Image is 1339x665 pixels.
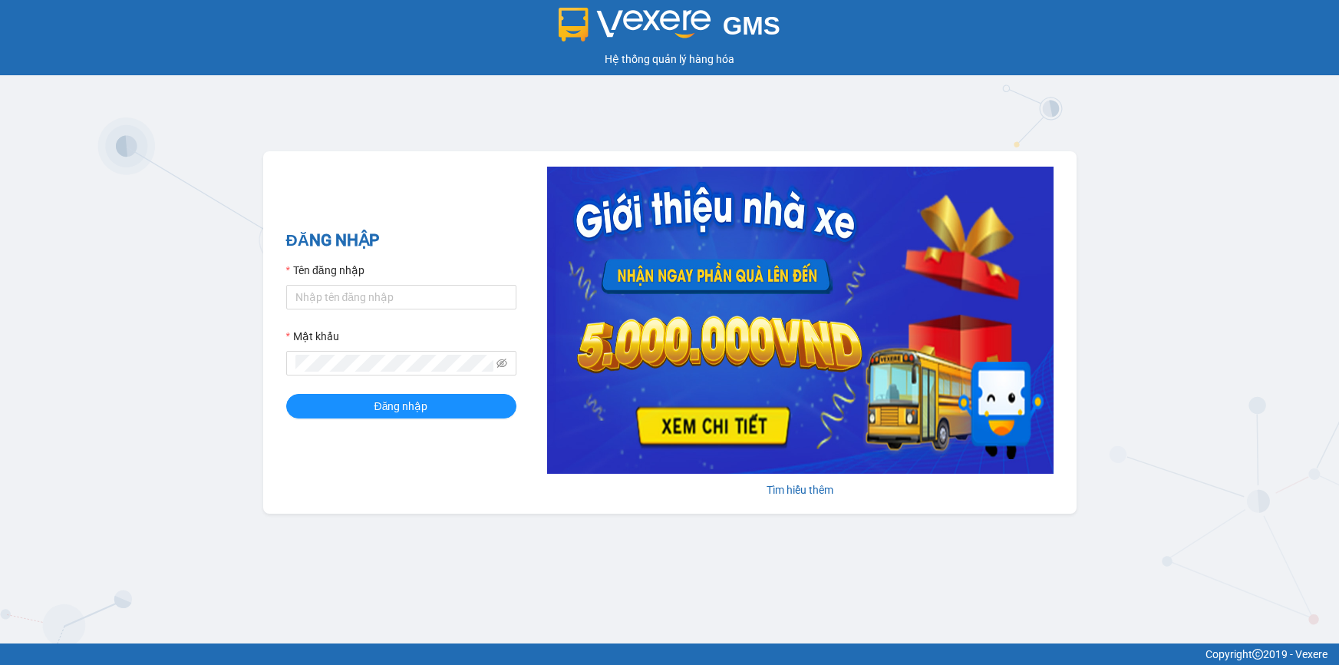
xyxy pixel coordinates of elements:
img: logo 2 [559,8,711,41]
span: copyright [1252,649,1263,660]
span: GMS [723,12,780,40]
button: Đăng nhập [286,394,516,419]
label: Mật khẩu [286,328,339,345]
input: Mật khẩu [295,355,493,372]
span: eye-invisible [496,358,507,369]
label: Tên đăng nhập [286,262,364,279]
h2: ĐĂNG NHẬP [286,228,516,253]
div: Hệ thống quản lý hàng hóa [4,51,1335,68]
a: GMS [559,23,780,35]
span: Đăng nhập [374,398,428,415]
input: Tên đăng nhập [286,285,516,309]
img: banner-0 [547,167,1054,474]
div: Copyright 2019 - Vexere [12,646,1327,663]
div: Tìm hiểu thêm [547,481,1054,498]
